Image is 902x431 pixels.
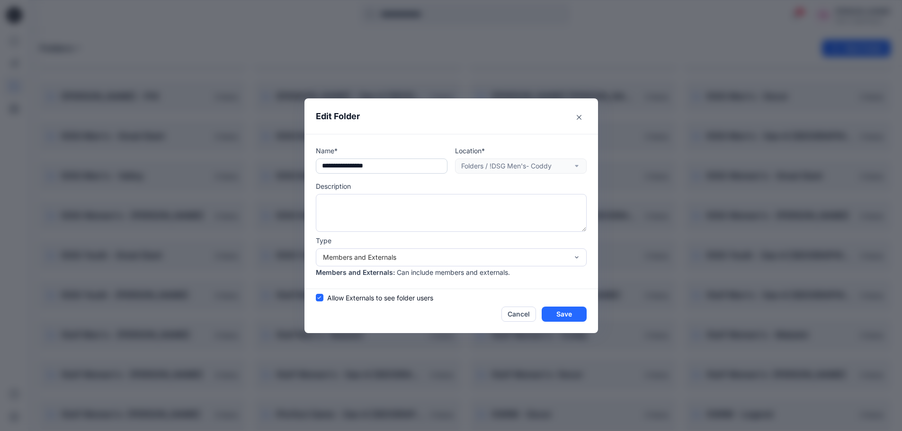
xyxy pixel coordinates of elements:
[327,293,433,303] span: Allow Externals to see folder users
[572,110,587,125] button: Close
[316,181,587,191] p: Description
[316,146,447,156] p: Name*
[316,267,395,277] p: Members and Externals :
[501,307,536,322] button: Cancel
[397,267,510,277] p: Can include members and externals.
[304,98,598,134] header: Edit Folder
[323,252,568,262] div: Members and Externals
[316,236,587,246] p: Type
[542,307,587,322] button: Save
[455,146,587,156] p: Location*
